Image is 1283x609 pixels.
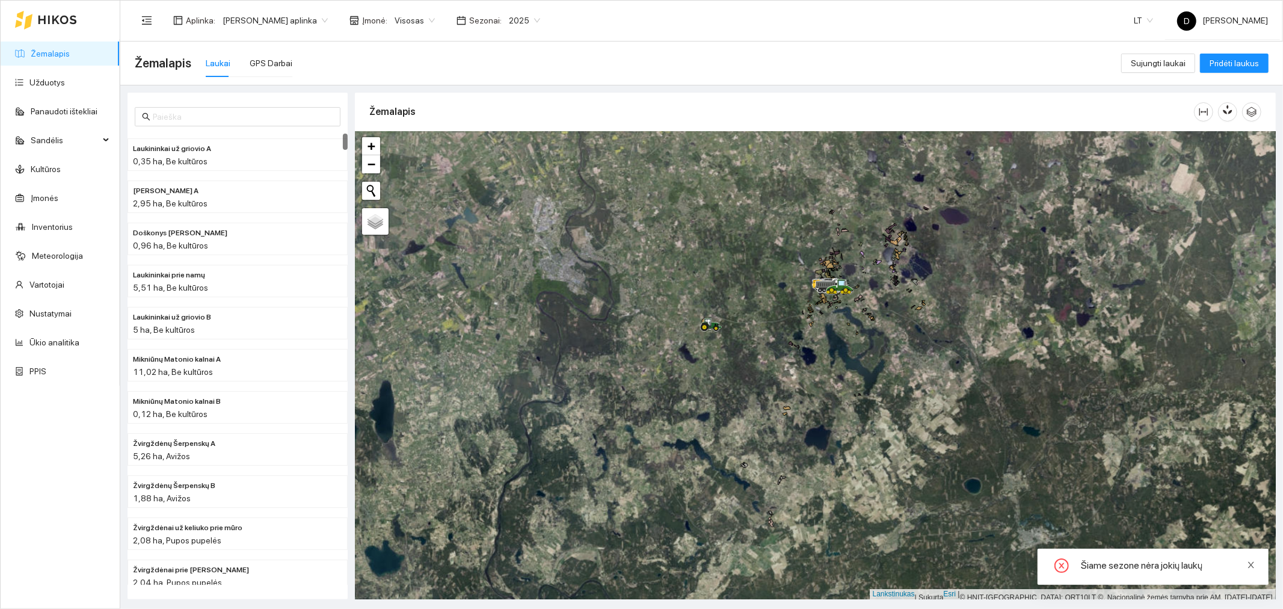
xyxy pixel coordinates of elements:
[32,222,73,232] a: Inventorius
[915,593,944,602] font: | Sukurta
[31,135,63,145] font: Sandėlis
[500,16,502,25] font: :
[873,590,915,598] a: Lankstinukas
[133,481,215,490] font: Žvirgždėnų Šerpenskų B
[1194,102,1213,122] button: stulpelio plotis
[944,590,956,598] a: Esri
[29,309,72,318] a: Nustatymai
[349,16,359,25] span: parduotuvė
[29,280,64,289] a: Vartotojai
[960,593,1273,602] font: © HNIT-[GEOGRAPHIC_DATA]; ORT10LT ©, Nacionalinė žemės tarnyba prie AM, [DATE]-[DATE]
[153,110,333,123] input: Paieška
[31,164,61,174] a: Kultūros
[133,536,221,545] font: 2,08 ha, Pupos pupelės
[509,11,540,29] span: 2025
[395,11,435,29] span: Visosas
[133,185,198,197] span: Doškonys Sabonienė A
[133,199,208,208] font: 2,95 ha, Be kultūros
[1195,107,1213,117] span: stulpelio plotis
[31,107,97,116] a: Panaudoti ištekliai
[395,16,424,25] font: Visosas
[135,8,159,32] button: meniu sulankstymas
[186,16,214,25] font: Aplinka
[133,564,249,576] span: Žvirgždėnai prie mūro Močiutės
[133,229,227,237] font: Doškonys [PERSON_NAME]
[133,313,211,321] font: Laukininkai už griovio B
[135,56,191,70] font: Žemalapis
[31,49,70,58] a: Žemalapis
[173,16,183,25] span: išdėstymas
[141,15,152,26] span: meniu sulankstymas
[133,312,211,323] span: Laukininkai už griovio B
[133,354,221,365] span: Mikniūnų Matonio kalnai A
[1121,58,1195,68] a: Sujungti laukai
[1121,54,1195,73] button: Sujungti laukai
[1202,16,1268,25] font: [PERSON_NAME]
[368,138,375,153] font: +
[133,271,205,279] font: Laukininkai prie namų
[362,137,380,155] a: Priartinti
[133,187,198,195] font: [PERSON_NAME] A
[1184,16,1190,26] font: D
[368,156,375,172] font: −
[133,283,208,292] font: 5,51 ha, Be kultūros
[133,397,221,406] font: Mikniūnų Matonio kalnai B
[369,106,416,117] font: Žemalapis
[133,355,221,363] font: Mikniūnų Matonio kalnai A
[133,144,211,153] font: Laukininkai už griovio A
[469,16,500,25] font: Sezonai
[1131,58,1186,68] font: Sujungti laukai
[133,480,215,492] span: Žvirgždėnų Šerpenskų B
[1200,58,1269,68] a: Pridėti laukus
[1134,16,1142,25] font: LT
[135,54,191,73] span: Žemalapis
[29,78,65,87] a: Užduotys
[362,155,380,173] a: Atitolinti
[133,143,211,155] span: Laukininkai už griovio A
[133,270,205,281] span: Laukininkai prie namų
[142,113,150,121] span: paieška
[223,11,328,29] span: Donato Klimkevičiaus aplinka
[29,366,46,376] a: PPIS
[133,493,191,503] font: 1,88 ha, Avižos
[133,367,213,377] font: 11,02 ha, Be kultūros
[1247,561,1255,569] span: uždaryti
[362,182,380,200] button: Pradėti naują paiešką
[133,451,190,461] font: 5,26 ha, Avižos
[29,338,79,347] a: Ūkio analitika
[1081,560,1202,571] font: Šiame sezone nėra jokių laukų
[32,251,83,261] a: Meteorologija
[133,409,208,419] font: 0,12 ha, Be kultūros
[133,227,227,239] span: Doškonys Sabonienė B.
[362,208,389,235] a: Sluoksniai
[133,578,222,587] font: 2,04 ha, Pupos pupelės
[1200,54,1269,73] button: Pridėti laukus
[214,16,215,25] font: :
[386,16,387,25] font: :
[206,58,230,68] font: Laukai
[133,439,215,448] font: Žvirgždėnų Šerpenskų A
[133,522,242,534] span: Žvirgždėnai už keliuko prie mūro
[133,566,249,574] font: Žvirgždėnai prie [PERSON_NAME]
[1054,558,1069,575] span: uždaras ratas
[133,156,208,166] font: 0,35 ha, Be kultūros
[133,396,221,407] span: Mikniūnų Matonio kalnai B
[31,193,58,203] a: Įmonės
[362,16,386,25] font: Įmonė
[250,58,292,68] font: GPS Darbai
[958,590,960,598] font: |
[1210,58,1259,68] font: Pridėti laukus
[133,524,242,532] font: Žvirgždėnai už keliuko prie mūro
[1134,11,1153,29] span: LT
[457,16,466,25] span: kalendorius
[133,241,208,250] font: 0,96 ha, Be kultūros
[133,438,215,450] span: Žvirgždėnų Šerpenskų A
[133,325,195,335] font: 5 ha, Be kultūros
